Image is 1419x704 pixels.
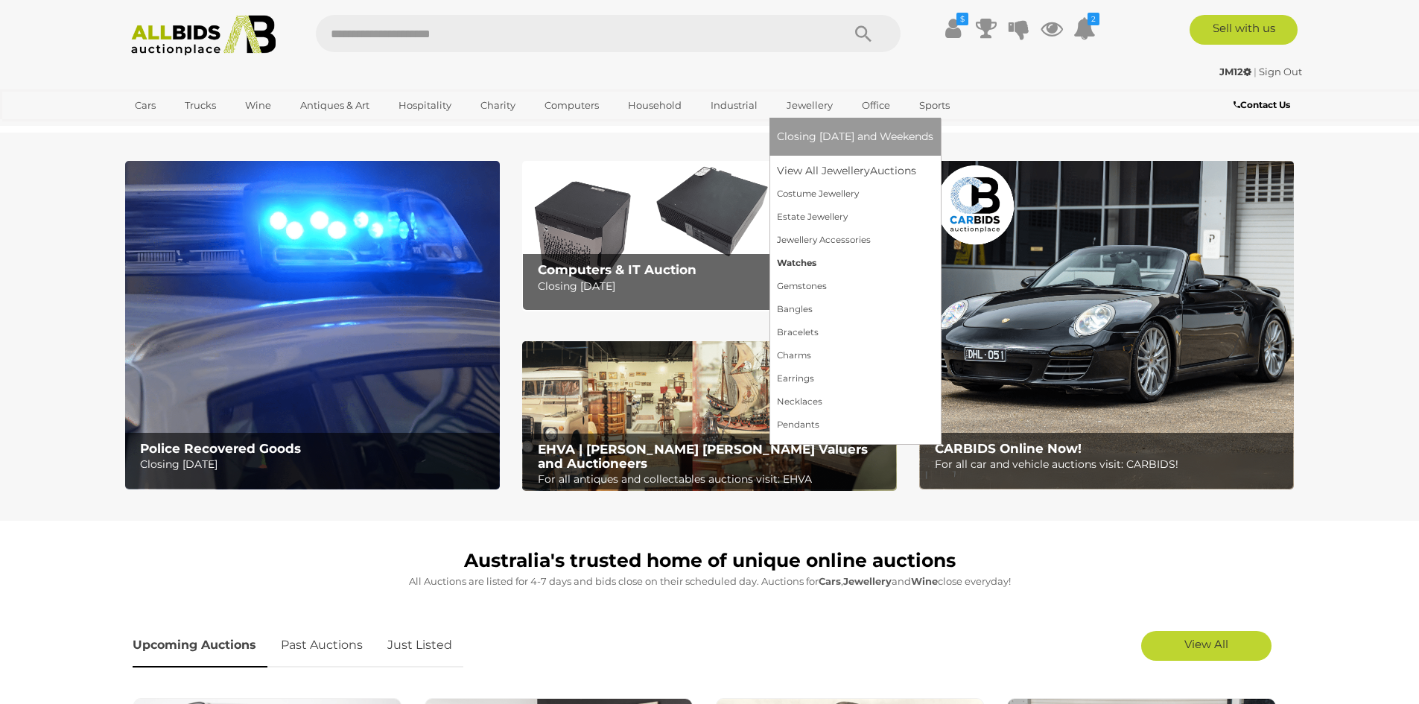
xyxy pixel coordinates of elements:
[1141,631,1272,661] a: View All
[1190,15,1298,45] a: Sell with us
[956,13,968,25] i: $
[123,15,285,56] img: Allbids.com.au
[935,441,1082,456] b: CARBIDS Online Now!
[1234,97,1294,113] a: Contact Us
[777,93,842,118] a: Jewellery
[538,262,696,277] b: Computers & IT Auction
[538,277,889,296] p: Closing [DATE]
[535,93,609,118] a: Computers
[522,161,897,311] a: Computers & IT Auction Computers & IT Auction Closing [DATE]
[538,442,868,471] b: EHVA | [PERSON_NAME] [PERSON_NAME] Valuers and Auctioneers
[125,161,500,489] img: Police Recovered Goods
[389,93,461,118] a: Hospitality
[125,161,500,489] a: Police Recovered Goods Police Recovered Goods Closing [DATE]
[125,118,250,142] a: [GEOGRAPHIC_DATA]
[522,161,897,311] img: Computers & IT Auction
[133,624,267,667] a: Upcoming Auctions
[911,575,938,587] strong: Wine
[1073,15,1096,42] a: 2
[1234,99,1290,110] b: Contact Us
[919,161,1294,489] img: CARBIDS Online Now!
[1219,66,1254,77] a: JM12
[140,441,301,456] b: Police Recovered Goods
[1088,13,1099,25] i: 2
[125,93,165,118] a: Cars
[1254,66,1257,77] span: |
[538,470,889,489] p: For all antiques and collectables auctions visit: EHVA
[852,93,900,118] a: Office
[291,93,379,118] a: Antiques & Art
[1219,66,1251,77] strong: JM12
[1184,637,1228,651] span: View All
[942,15,965,42] a: $
[235,93,281,118] a: Wine
[843,575,892,587] strong: Jewellery
[935,455,1286,474] p: For all car and vehicle auctions visit: CARBIDS!
[471,93,525,118] a: Charity
[270,624,374,667] a: Past Auctions
[919,161,1294,489] a: CARBIDS Online Now! CARBIDS Online Now! For all car and vehicle auctions visit: CARBIDS!
[522,341,897,492] img: EHVA | Evans Hastings Valuers and Auctioneers
[133,573,1287,590] p: All Auctions are listed for 4-7 days and bids close on their scheduled day. Auctions for , and cl...
[910,93,959,118] a: Sports
[618,93,691,118] a: Household
[140,455,491,474] p: Closing [DATE]
[701,93,767,118] a: Industrial
[376,624,463,667] a: Just Listed
[1259,66,1302,77] a: Sign Out
[522,341,897,492] a: EHVA | Evans Hastings Valuers and Auctioneers EHVA | [PERSON_NAME] [PERSON_NAME] Valuers and Auct...
[819,575,841,587] strong: Cars
[133,551,1287,571] h1: Australia's trusted home of unique online auctions
[826,15,901,52] button: Search
[175,93,226,118] a: Trucks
